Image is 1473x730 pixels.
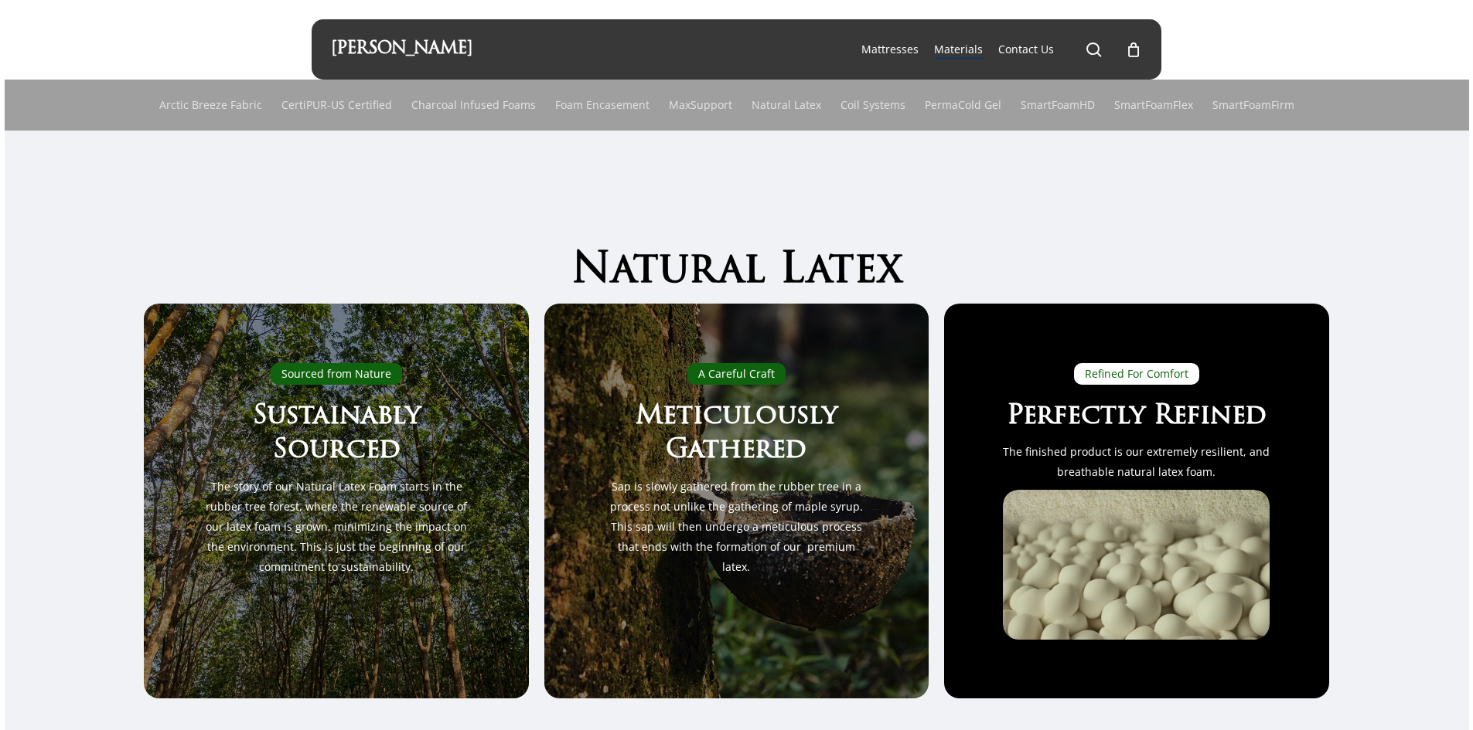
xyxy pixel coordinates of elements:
p: The story of our Natural Latex Foam starts in the rubber tree forest, where the renewable source ... [203,477,470,577]
a: PermaCold Gel [925,80,1001,131]
span: Mattresses [861,42,919,56]
a: Materials [934,42,983,57]
a: Contact Us [998,42,1054,57]
h3: Perfectly Refined [1003,400,1270,435]
a: [PERSON_NAME] [331,41,472,58]
nav: Main Menu [854,19,1142,80]
span: Natural Latex [571,250,902,293]
p: Sap is slowly gathered from the rubber tree in a process not unlike the gathering of maple syrup.... [603,477,870,577]
a: Coil Systems [840,80,905,131]
div: A Careful Craft [687,363,786,385]
a: MaxSupport [669,80,732,131]
a: CertiPUR-US Certified [281,80,392,131]
div: Refined For Comfort [1074,363,1199,385]
span: Materials [934,42,983,56]
a: Arctic Breeze Fabric [159,80,262,131]
h3: Sustainably Sourced [203,400,470,469]
a: Natural Latex [752,80,821,131]
a: SmartFoamFlex [1114,80,1193,131]
div: Sourced from Nature [271,363,402,385]
p: The finished product is our extremely resilient, and breathable natural latex foam. [1003,442,1270,482]
a: Foam Encasement [555,80,650,131]
a: Mattresses [861,42,919,57]
a: SmartFoamFirm [1212,80,1294,131]
h3: Meticulously Gathered [603,400,870,469]
span: Contact Us [998,42,1054,56]
a: Charcoal Infused Foams [411,80,536,131]
a: SmartFoamHD [1021,80,1095,131]
a: Cart [1125,41,1142,58]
